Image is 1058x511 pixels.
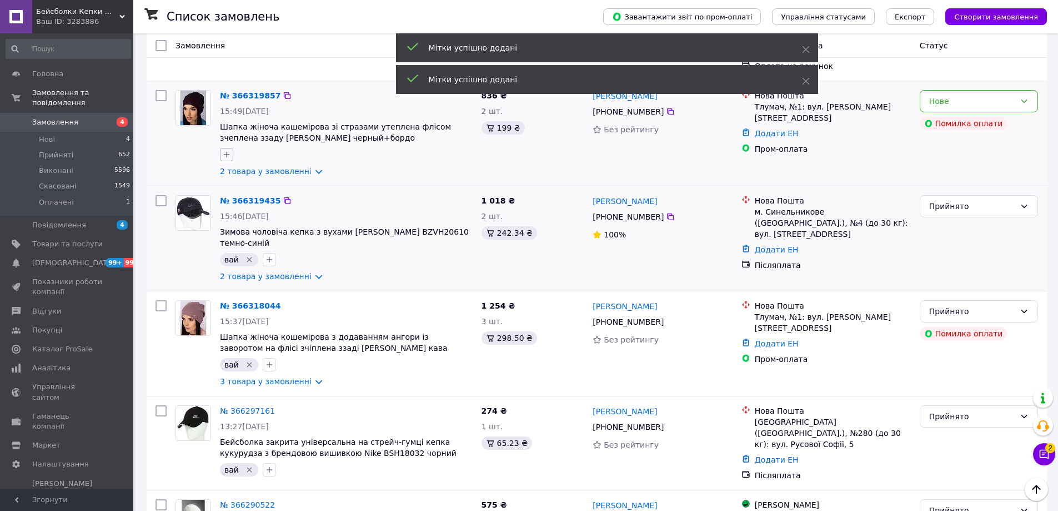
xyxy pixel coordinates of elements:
[245,360,254,369] svg: Видалити мітку
[32,220,86,230] span: Повідомлення
[429,42,774,53] div: Мітки успішно додані
[245,465,254,474] svg: Видалити мітку
[482,226,537,240] div: 242.34 ₴
[590,314,666,330] div: [PHONE_NUMBER]
[604,335,659,344] span: Без рейтингу
[220,301,280,310] a: № 366318044
[220,227,469,247] a: Зимова чоловіча кепка з вухами [PERSON_NAME] BZVH20610 темно-синій
[755,470,911,481] div: Післяплата
[220,122,451,142] a: Шапка жіноча кашемірова зі стразами утеплена флісом зчеплена ззаду [PERSON_NAME] черный+бордо
[482,121,525,135] div: 199 ₴
[593,406,657,417] a: [PERSON_NAME]
[32,277,103,297] span: Показники роботи компанії
[245,255,254,264] svg: Видалити мітку
[220,422,269,431] span: 13:27[DATE]
[220,317,269,326] span: 15:37[DATE]
[482,301,515,310] span: 1 254 ₴
[1045,443,1055,453] span: 2
[6,39,131,59] input: Пошук
[220,377,312,386] a: 3 товара у замовленні
[220,212,269,221] span: 15:46[DATE]
[124,258,142,267] span: 99+
[220,438,457,458] a: Бейсболка закрита універсальна на стрейч-гумці кепка кукурудза з брендовою вишивкою Nike BSH18032...
[114,181,130,191] span: 1549
[32,411,103,431] span: Гаманець компанії
[772,8,875,25] button: Управління статусами
[604,125,659,134] span: Без рейтингу
[755,339,799,348] a: Додати ЕН
[482,212,503,221] span: 2 шт.
[755,195,911,206] div: Нова Пошта
[167,10,279,23] h1: Список замовлень
[39,181,77,191] span: Скасовані
[176,41,225,50] span: Замовлення
[920,117,1007,130] div: Помилка оплати
[126,135,130,145] span: 4
[593,500,657,511] a: [PERSON_NAME]
[604,440,659,449] span: Без рейтингу
[114,166,130,176] span: 5596
[32,117,78,127] span: Замовлення
[39,197,74,207] span: Оплачені
[590,419,666,435] div: [PHONE_NUMBER]
[604,230,626,239] span: 100%
[755,300,911,311] div: Нова Пошта
[39,166,73,176] span: Виконані
[224,255,239,264] span: вай
[220,333,448,353] a: Шапка жіноча кошемірова з додаванням ангори із заворотом на флісі зчіплена ззаді [PERSON_NAME] кава
[755,206,911,240] div: м. Синельникове ([GEOGRAPHIC_DATA].), №4 (до 30 кг): вул. [STREET_ADDRESS]
[755,405,911,416] div: Нова Пошта
[220,107,269,116] span: 15:49[DATE]
[945,8,1047,25] button: Створити замовлення
[32,382,103,402] span: Управління сайтом
[934,12,1047,21] a: Створити замовлення
[954,13,1038,21] span: Створити замовлення
[482,422,503,431] span: 1 шт.
[755,245,799,254] a: Додати ЕН
[482,331,537,345] div: 298.50 ₴
[126,197,130,207] span: 1
[117,117,128,127] span: 4
[755,416,911,450] div: [GEOGRAPHIC_DATA] ([GEOGRAPHIC_DATA].), №280 (до 30 кг): вул. Русової Софії, 5
[176,196,210,230] img: Фото товару
[32,325,62,335] span: Покупці
[176,301,210,335] img: Фото товару
[176,405,211,441] a: Фото товару
[32,479,103,509] span: [PERSON_NAME] та рахунки
[32,344,92,354] span: Каталог ProSale
[224,465,239,474] span: вай
[755,455,799,464] a: Додати ЕН
[929,95,1015,107] div: Нове
[1033,443,1055,465] button: Чат з покупцем2
[220,91,280,100] a: № 366319857
[36,7,119,17] span: Бейсболки Кепки Шапки Аксесуари оптом со склада
[220,196,280,205] a: № 366319435
[36,17,133,27] div: Ваш ID: 3283886
[118,150,130,160] span: 652
[32,88,133,108] span: Замовлення та повідомлення
[755,129,799,138] a: Додати ЕН
[176,91,210,125] img: Фото товару
[755,143,911,155] div: Пром-оплата
[32,363,71,373] span: Аналітика
[482,107,503,116] span: 2 шт.
[590,209,666,225] div: [PHONE_NUMBER]
[920,327,1007,340] div: Помилка оплати
[176,406,210,440] img: Фото товару
[482,317,503,326] span: 3 шт.
[32,239,103,249] span: Товари та послуги
[32,69,63,79] span: Головна
[886,8,935,25] button: Експорт
[224,360,239,369] span: вай
[1025,478,1048,501] button: Наверх
[593,196,657,207] a: [PERSON_NAME]
[895,13,926,21] span: Експорт
[755,90,911,101] div: Нова Пошта
[176,195,211,231] a: Фото товару
[593,301,657,312] a: [PERSON_NAME]
[32,306,61,316] span: Відгуки
[755,499,911,510] div: [PERSON_NAME]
